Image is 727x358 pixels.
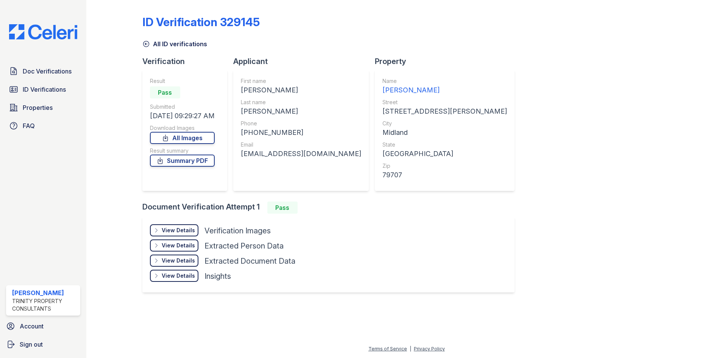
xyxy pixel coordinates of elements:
div: [PERSON_NAME] [382,85,507,95]
div: Pass [267,202,298,214]
div: [GEOGRAPHIC_DATA] [382,149,507,159]
div: Phone [241,120,361,127]
img: CE_Logo_Blue-a8612792a0a2168367f1c8372b55b34899dd931a85d93a1a3d3e32e68fde9ad4.png [3,24,83,39]
a: Sign out [3,337,83,352]
div: View Details [162,272,195,280]
div: Street [382,98,507,106]
a: Account [3,319,83,334]
div: Last name [241,98,361,106]
div: View Details [162,242,195,249]
a: Summary PDF [150,155,215,167]
a: Terms of Service [368,346,407,352]
div: Submitted [150,103,215,111]
div: Property [375,56,521,67]
div: City [382,120,507,127]
div: Email [241,141,361,149]
div: [PHONE_NUMBER] [241,127,361,138]
div: Zip [382,162,507,170]
div: Midland [382,127,507,138]
div: Trinity Property Consultants [12,297,77,313]
div: [PERSON_NAME] [241,85,361,95]
div: [STREET_ADDRESS][PERSON_NAME] [382,106,507,117]
a: ID Verifications [6,82,80,97]
div: Verification [142,56,233,67]
span: FAQ [23,121,35,130]
div: | [410,346,411,352]
span: Doc Verifications [23,67,72,76]
span: Properties [23,103,53,112]
div: [PERSON_NAME] [12,288,77,297]
div: Name [382,77,507,85]
div: Verification Images [204,225,271,236]
div: Result [150,77,215,85]
div: Extracted Document Data [204,256,295,266]
div: Pass [150,86,180,98]
a: Doc Verifications [6,64,80,79]
a: Properties [6,100,80,115]
div: Insights [204,271,231,281]
iframe: chat widget [695,328,719,350]
div: View Details [162,227,195,234]
div: [PERSON_NAME] [241,106,361,117]
a: FAQ [6,118,80,133]
div: State [382,141,507,149]
div: Result summary [150,147,215,155]
span: ID Verifications [23,85,66,94]
div: 79707 [382,170,507,180]
div: ID Verification 329145 [142,15,260,29]
span: Account [20,322,44,331]
a: Name [PERSON_NAME] [382,77,507,95]
div: First name [241,77,361,85]
div: Download Images [150,124,215,132]
a: All Images [150,132,215,144]
span: Sign out [20,340,43,349]
div: Document Verification Attempt 1 [142,202,521,214]
div: Applicant [233,56,375,67]
a: All ID verifications [142,39,207,48]
div: [EMAIL_ADDRESS][DOMAIN_NAME] [241,149,361,159]
div: Extracted Person Data [204,241,284,251]
div: [DATE] 09:29:27 AM [150,111,215,121]
a: Privacy Policy [414,346,445,352]
div: View Details [162,257,195,264]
